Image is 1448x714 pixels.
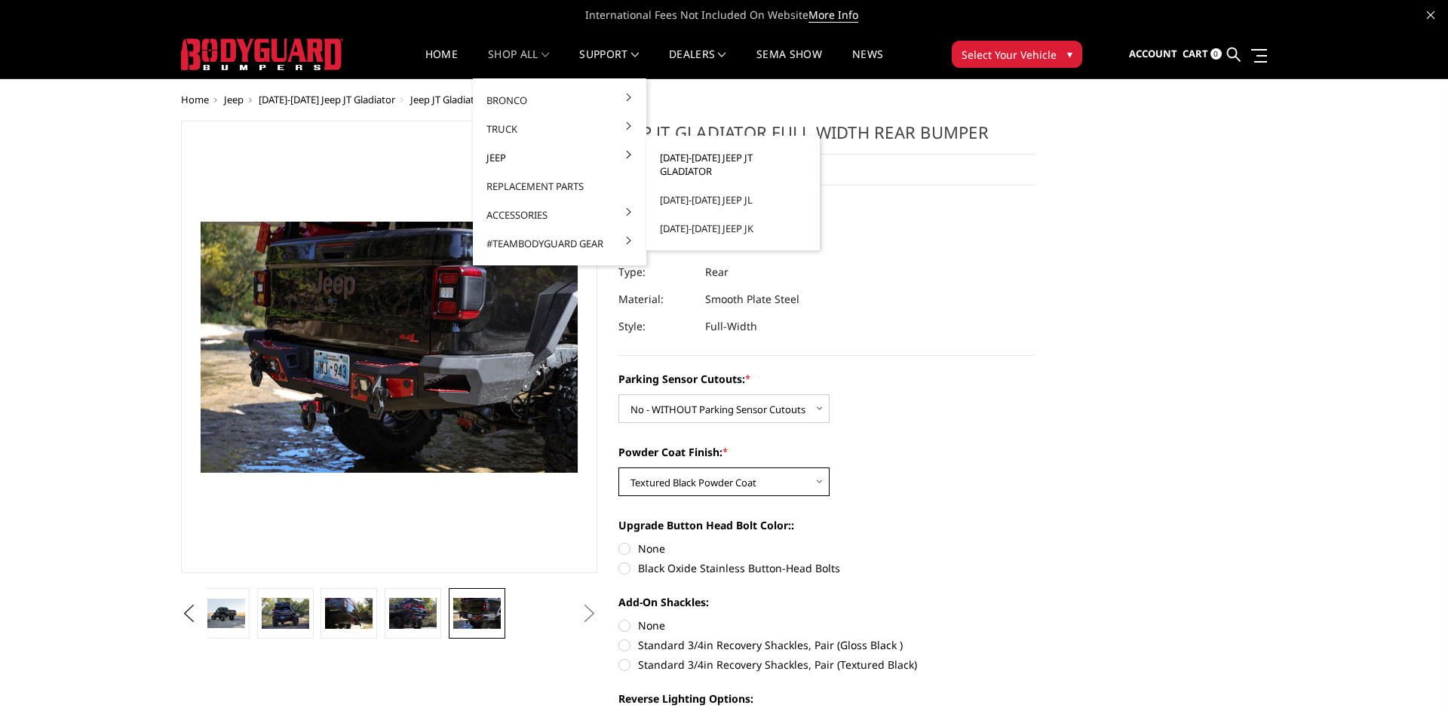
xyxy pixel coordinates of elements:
[259,93,395,106] a: [DATE]-[DATE] Jeep JT Gladiator
[410,93,593,106] span: Jeep JT Gladiator Full Width Rear Bumper
[181,93,209,106] a: Home
[705,259,729,286] dd: Rear
[479,143,640,172] a: Jeep
[325,598,373,630] img: Jeep JT Gladiator Full Width Rear Bumper
[177,602,200,625] button: Previous
[479,201,640,229] a: Accessories
[479,229,640,258] a: #TeamBodyguard Gear
[579,49,639,78] a: Support
[618,444,1035,460] label: Powder Coat Finish:
[618,594,1035,610] label: Add-On Shackles:
[618,657,1035,673] label: Standard 3/4in Recovery Shackles, Pair (Textured Black)
[1210,48,1222,60] span: 0
[669,49,726,78] a: Dealers
[962,47,1057,63] span: Select Your Vehicle
[198,599,245,627] img: Jeep JT Gladiator Full Width Rear Bumper
[652,143,814,185] a: [DATE]-[DATE] Jeep JT Gladiator
[488,49,549,78] a: shop all
[1183,34,1222,75] a: Cart 0
[618,259,694,286] dt: Type:
[181,38,343,70] img: BODYGUARD BUMPERS
[808,8,858,23] a: More Info
[181,121,597,573] a: Jeep JT Gladiator Full Width Rear Bumper
[1183,47,1208,60] span: Cart
[618,121,1035,155] h1: Jeep JT Gladiator Full Width Rear Bumper
[618,313,694,340] dt: Style:
[652,185,814,214] a: [DATE]-[DATE] Jeep JL
[852,49,883,78] a: News
[618,541,1035,556] label: None
[618,286,694,313] dt: Material:
[389,598,437,630] img: Jeep JT Gladiator Full Width Rear Bumper
[618,560,1035,576] label: Black Oxide Stainless Button-Head Bolts
[479,115,640,143] a: Truck
[1067,46,1072,62] span: ▾
[618,617,1035,633] label: None
[618,371,1035,387] label: Parking Sensor Cutouts:
[618,691,1035,706] label: Reverse Lighting Options:
[578,602,601,625] button: Next
[1129,34,1177,75] a: Account
[618,517,1035,533] label: Upgrade Button Head Bolt Color::
[453,598,501,630] img: Jeep JT Gladiator Full Width Rear Bumper
[479,172,640,201] a: Replacement Parts
[1129,47,1177,60] span: Account
[652,214,814,243] a: [DATE]-[DATE] Jeep JK
[618,637,1035,653] label: Standard 3/4in Recovery Shackles, Pair (Gloss Black )
[705,313,757,340] dd: Full-Width
[224,93,244,106] a: Jeep
[756,49,822,78] a: SEMA Show
[705,286,799,313] dd: Smooth Plate Steel
[262,598,309,630] img: Jeep JT Gladiator Full Width Rear Bumper
[479,86,640,115] a: Bronco
[425,49,458,78] a: Home
[952,41,1082,68] button: Select Your Vehicle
